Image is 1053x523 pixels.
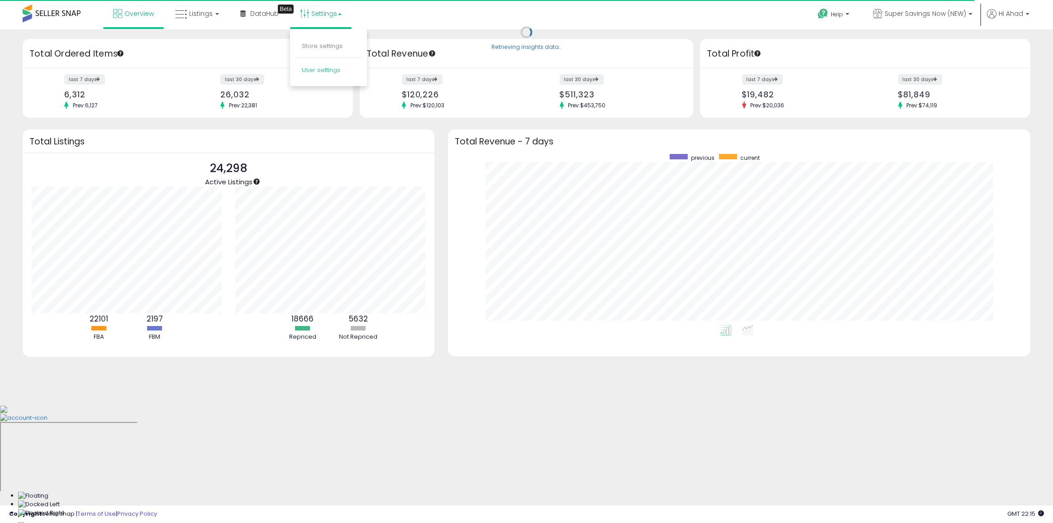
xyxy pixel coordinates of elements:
[72,333,126,341] div: FBA
[331,333,386,341] div: Not Repriced
[302,66,340,74] a: User settings
[29,138,428,145] h3: Total Listings
[753,49,762,58] div: Tooltip anchor
[491,43,562,52] div: Retrieving insights data..
[406,101,449,109] span: Prev: $120,103
[902,101,942,109] span: Prev: $74,119
[742,90,858,99] div: $19,482
[742,74,783,85] label: last 7 days
[707,48,1024,60] h3: Total Profit
[999,9,1023,18] span: Hi Ahad
[428,49,436,58] div: Tooltip anchor
[831,10,843,18] span: Help
[18,500,60,509] img: Docked Left
[898,90,1015,99] div: $81,849
[402,74,443,85] label: last 7 days
[367,48,686,60] h3: Total Revenue
[740,154,760,162] span: current
[116,49,124,58] div: Tooltip anchor
[746,101,789,109] span: Prev: $20,036
[68,101,102,109] span: Prev: 6,127
[18,492,48,500] img: Floating
[455,138,1024,145] h3: Total Revenue - 7 days
[64,90,181,99] div: 6,312
[302,42,343,50] a: Store settings
[29,48,346,60] h3: Total Ordered Items
[18,509,64,518] img: Docked Right
[64,74,105,85] label: last 7 days
[987,9,1029,29] a: Hi Ahad
[189,9,213,18] span: Listings
[90,313,108,324] b: 22101
[276,333,330,341] div: Repriced
[124,9,154,18] span: Overview
[224,101,262,109] span: Prev: 22,381
[253,178,261,186] div: Tooltip anchor
[278,5,294,14] div: Tooltip anchor
[564,101,610,109] span: Prev: $453,750
[402,90,520,99] div: $120,226
[817,8,829,19] i: Get Help
[560,74,604,85] label: last 30 days
[205,177,253,187] span: Active Listings
[560,90,678,99] div: $511,323
[220,74,264,85] label: last 30 days
[205,160,253,177] p: 24,298
[885,9,966,18] span: Super Savings Now (NEW)
[220,90,337,99] div: 26,032
[147,313,163,324] b: 2197
[898,74,942,85] label: last 30 days
[291,313,314,324] b: 18666
[349,313,368,324] b: 5632
[691,154,715,162] span: previous
[250,9,279,18] span: DataHub
[810,1,858,29] a: Help
[128,333,182,341] div: FBM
